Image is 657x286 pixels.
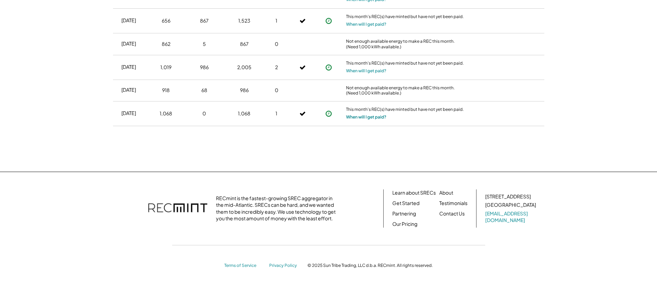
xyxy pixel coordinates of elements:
[275,17,277,24] div: 1
[275,41,278,48] div: 0
[485,193,531,200] div: [STREET_ADDRESS]
[439,200,467,207] a: Testimonials
[323,108,334,119] button: Payment approved, but not yet initiated.
[200,64,209,71] div: 986
[238,110,250,117] div: 1,068
[323,16,334,26] button: Payment approved, but not yet initiated.
[269,263,301,269] a: Privacy Policy
[392,210,416,217] a: Partnering
[346,85,464,96] div: Not enough available energy to make a REC this month. (Need 1,000 kWh available.)
[392,189,436,196] a: Learn about SRECs
[160,110,172,117] div: 1,068
[200,17,209,24] div: 867
[439,210,465,217] a: Contact Us
[121,17,136,24] div: [DATE]
[392,200,419,207] a: Get Started
[237,64,251,71] div: 2,005
[121,110,136,117] div: [DATE]
[346,60,464,67] div: This month's REC(s) have minted but have not yet been paid.
[162,41,170,48] div: 862
[346,14,464,21] div: This month's REC(s) have minted but have not yet been paid.
[307,263,433,268] div: © 2025 Sun Tribe Trading, LLC d.b.a. RECmint. All rights reserved.
[346,39,464,49] div: Not enough available energy to make a REC this month. (Need 1,000 kWh available.)
[485,210,537,224] a: [EMAIL_ADDRESS][DOMAIN_NAME]
[240,41,249,48] div: 867
[485,202,536,209] div: [GEOGRAPHIC_DATA]
[392,221,417,228] a: Our Pricing
[148,196,207,221] img: recmint-logotype%403x.png
[216,195,339,222] div: RECmint is the fastest-growing SREC aggregator in the mid-Atlantic. SRECs can be hard, and we wan...
[323,62,334,73] button: Payment approved, but not yet initiated.
[121,40,136,47] div: [DATE]
[275,87,278,94] div: 0
[224,263,263,269] a: Terms of Service
[275,64,278,71] div: 2
[162,87,170,94] div: 918
[346,67,386,74] button: When will I get paid?
[203,41,206,48] div: 5
[346,114,386,121] button: When will I get paid?
[275,110,277,117] div: 1
[439,189,453,196] a: About
[162,17,170,24] div: 656
[240,87,249,94] div: 986
[121,64,136,71] div: [DATE]
[238,17,250,24] div: 1,523
[160,64,171,71] div: 1,019
[346,107,464,114] div: This month's REC(s) have minted but have not yet been paid.
[202,110,206,117] div: 0
[346,21,386,28] button: When will I get paid?
[121,87,136,93] div: [DATE]
[201,87,207,94] div: 68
